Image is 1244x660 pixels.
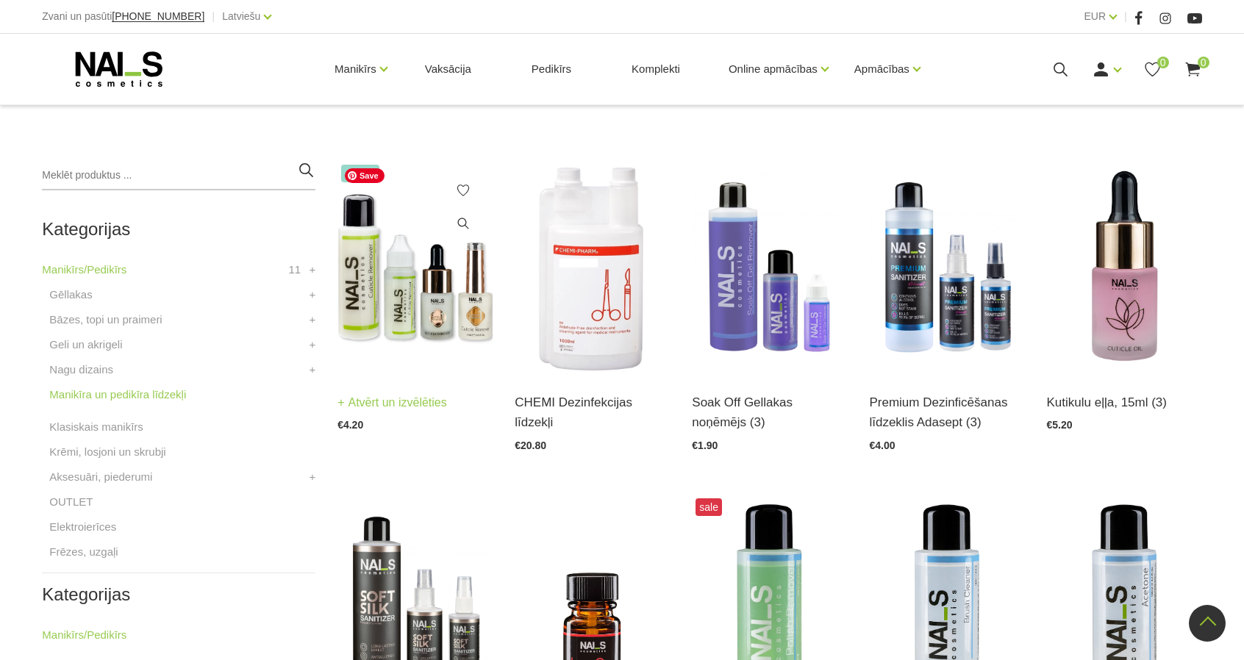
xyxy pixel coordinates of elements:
span: €1.90 [692,440,718,451]
span: 0 [1198,57,1209,68]
span: sale [696,498,722,516]
h2: Kategorijas [42,220,315,239]
a: Krēmi, losjoni un skrubji [49,443,165,461]
a: [PHONE_NUMBER] [112,11,204,22]
a: Manikīrs/Pedikīrs [42,261,126,279]
a: Pedikīrs [520,34,583,104]
a: + [309,361,315,379]
span: €4.00 [869,440,895,451]
img: Profesionāls šķīdums gellakas un citu “soak off” produktu ātrai noņemšanai.Nesausina rokas.Tilpum... [692,161,847,374]
a: + [309,468,315,486]
span: +Video [341,165,379,182]
span: [PHONE_NUMBER] [112,10,204,22]
a: Nagu dizains [49,361,113,379]
img: Pielietošanas sfēra profesionālai lietošanai: Medicīnisks līdzeklis paredzēts roku un virsmu dezi... [869,161,1024,374]
a: Aksesuāri, piederumi [49,468,152,486]
img: Mitrinoša, mīkstinoša un aromātiska kutikulas eļļa. Bagāta ar nepieciešamo omega-3, 6 un 9, kā ar... [1047,161,1202,374]
a: Apmācības [854,40,909,98]
span: | [1124,7,1127,26]
a: Frēzes, uzgaļi [49,543,118,561]
a: Bāzes, topi un praimeri [49,311,162,329]
input: Meklēt produktus ... [42,161,315,190]
a: Elektroierīces [49,518,116,536]
a: 0 [1143,60,1162,79]
span: €5.20 [1047,419,1073,431]
a: CHEMI Dezinfekcijas līdzekļi [515,392,670,432]
a: Vaksācija [413,34,483,104]
a: 0 [1184,60,1202,79]
span: 0 [1157,57,1169,68]
span: €4.20 [337,419,363,431]
span: | [212,7,215,26]
a: Latviešu [222,7,260,25]
a: Manikīrs/Pedikīrs [42,626,126,644]
a: EUR [1084,7,1106,25]
h2: Kategorijas [42,585,315,604]
a: + [309,311,315,329]
a: Atvērt un izvēlēties [337,392,447,413]
a: Geli un akrigeli [49,336,122,354]
a: OUTLET [49,493,93,511]
a: Online apmācības [729,40,818,98]
img: Līdzeklis kutikulas mīkstināšanai un irdināšanai vien pāris sekunžu laikā. Ideāli piemērots kutik... [337,161,493,374]
a: Kutikulu eļļa, 15ml (3) [1047,392,1202,412]
a: + [309,336,315,354]
span: 11 [288,261,301,279]
span: Save [345,168,385,183]
a: Premium Dezinficēšanas līdzeklis Adasept (3) [869,392,1024,432]
img: STERISEPT INSTRU 1L (SPORICĪDS)Sporicīds instrumentu dezinfekcijas un mazgāšanas līdzeklis invent... [515,161,670,374]
a: Klasiskais manikīrs [49,418,143,436]
a: Soak Off Gellakas noņēmējs (3) [692,392,847,432]
span: €20.80 [515,440,546,451]
a: Gēllakas [49,286,92,304]
div: Zvani un pasūti [42,7,204,26]
a: + [309,286,315,304]
a: Manikīrs [335,40,376,98]
a: Komplekti [620,34,692,104]
a: Manikīra un pedikīra līdzekļi [49,386,186,403]
a: + [309,261,315,279]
